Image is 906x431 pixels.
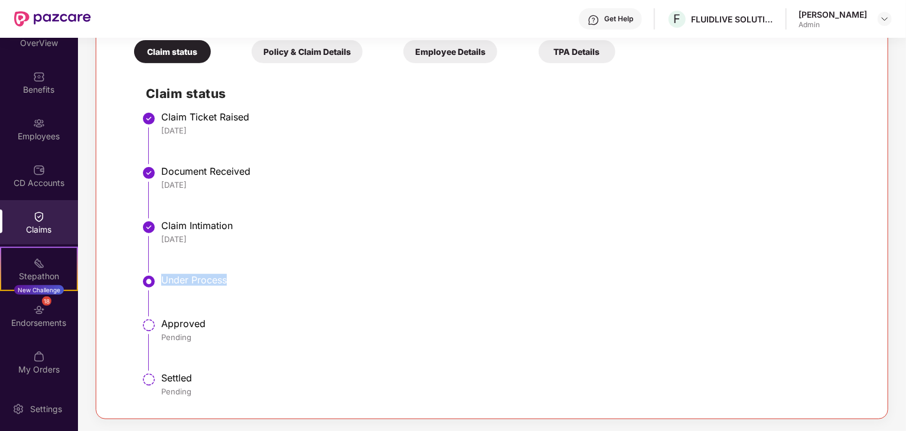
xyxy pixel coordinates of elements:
div: 18 [42,296,51,306]
img: svg+xml;base64,PHN2ZyBpZD0iQ0RfQWNjb3VudHMiIGRhdGEtbmFtZT0iQ0QgQWNjb3VudHMiIHhtbG5zPSJodHRwOi8vd3... [33,164,45,176]
div: Document Received [161,165,862,177]
img: svg+xml;base64,PHN2ZyBpZD0iQ2xhaW0iIHhtbG5zPSJodHRwOi8vd3d3LnczLm9yZy8yMDAwL3N2ZyIgd2lkdGg9IjIwIi... [33,211,45,223]
div: TPA Details [539,40,615,63]
span: F [674,12,681,26]
img: svg+xml;base64,PHN2ZyBpZD0iSGVscC0zMngzMiIgeG1sbnM9Imh0dHA6Ly93d3cudzMub3JnLzIwMDAvc3ZnIiB3aWR0aD... [588,14,599,26]
div: Admin [799,20,867,30]
div: Under Process [161,274,862,286]
img: svg+xml;base64,PHN2ZyB4bWxucz0iaHR0cDovL3d3dy53My5vcmcvMjAwMC9zdmciIHdpZHRoPSIyMSIgaGVpZ2h0PSIyMC... [33,257,45,269]
img: svg+xml;base64,PHN2ZyBpZD0iU3RlcC1Eb25lLTMyeDMyIiB4bWxucz0iaHR0cDovL3d3dy53My5vcmcvMjAwMC9zdmciIH... [142,166,156,180]
img: svg+xml;base64,PHN2ZyBpZD0iU2V0dGluZy0yMHgyMCIgeG1sbnM9Imh0dHA6Ly93d3cudzMub3JnLzIwMDAvc3ZnIiB3aW... [12,403,24,415]
div: Claim status [134,40,211,63]
div: New Challenge [14,285,64,295]
img: svg+xml;base64,PHN2ZyBpZD0iU3RlcC1Eb25lLTMyeDMyIiB4bWxucz0iaHR0cDovL3d3dy53My5vcmcvMjAwMC9zdmciIH... [142,112,156,126]
div: Claim Intimation [161,220,862,231]
div: Get Help [604,14,633,24]
div: Policy & Claim Details [252,40,363,63]
div: [DATE] [161,234,862,244]
div: Claim Ticket Raised [161,111,862,123]
img: svg+xml;base64,PHN2ZyBpZD0iRHJvcGRvd24tMzJ4MzIiIHhtbG5zPSJodHRwOi8vd3d3LnczLm9yZy8yMDAwL3N2ZyIgd2... [880,14,889,24]
div: [DATE] [161,125,862,136]
img: svg+xml;base64,PHN2ZyBpZD0iU3RlcC1QZW5kaW5nLTMyeDMyIiB4bWxucz0iaHR0cDovL3d3dy53My5vcmcvMjAwMC9zdm... [142,318,156,332]
div: Settled [161,372,862,384]
img: svg+xml;base64,PHN2ZyBpZD0iRW5kb3JzZW1lbnRzIiB4bWxucz0iaHR0cDovL3d3dy53My5vcmcvMjAwMC9zdmciIHdpZH... [33,304,45,316]
div: FLUIDLIVE SOLUTIONS [691,14,774,25]
div: Pending [161,332,862,342]
div: Stepathon [1,270,77,282]
img: svg+xml;base64,PHN2ZyBpZD0iU3RlcC1QZW5kaW5nLTMyeDMyIiB4bWxucz0iaHR0cDovL3d3dy53My5vcmcvMjAwMC9zdm... [142,373,156,387]
img: svg+xml;base64,PHN2ZyBpZD0iQmVuZWZpdHMiIHhtbG5zPSJodHRwOi8vd3d3LnczLm9yZy8yMDAwL3N2ZyIgd2lkdGg9Ij... [33,71,45,83]
div: Employee Details [403,40,497,63]
div: Approved [161,318,862,329]
img: svg+xml;base64,PHN2ZyBpZD0iU3RlcC1Eb25lLTMyeDMyIiB4bWxucz0iaHR0cDovL3d3dy53My5vcmcvMjAwMC9zdmciIH... [142,220,156,234]
img: New Pazcare Logo [14,11,91,27]
div: Pending [161,386,862,397]
div: [PERSON_NAME] [799,9,867,20]
h2: Claim status [146,84,862,103]
img: svg+xml;base64,PHN2ZyBpZD0iU3RlcC1BY3RpdmUtMzJ4MzIiIHhtbG5zPSJodHRwOi8vd3d3LnczLm9yZy8yMDAwL3N2Zy... [142,275,156,289]
div: [DATE] [161,179,862,190]
img: svg+xml;base64,PHN2ZyBpZD0iRW1wbG95ZWVzIiB4bWxucz0iaHR0cDovL3d3dy53My5vcmcvMjAwMC9zdmciIHdpZHRoPS... [33,117,45,129]
img: svg+xml;base64,PHN2ZyBpZD0iTXlfT3JkZXJzIiBkYXRhLW5hbWU9Ik15IE9yZGVycyIgeG1sbnM9Imh0dHA6Ly93d3cudz... [33,351,45,363]
div: Settings [27,403,66,415]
